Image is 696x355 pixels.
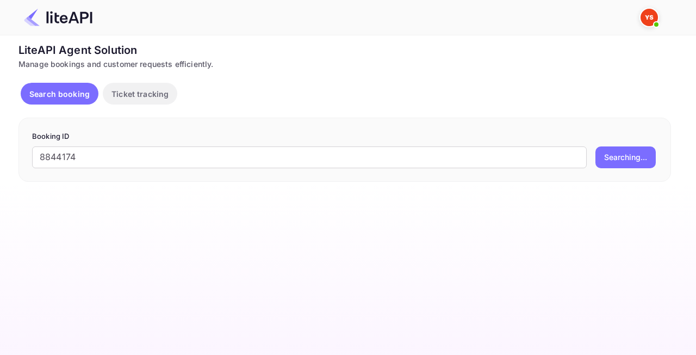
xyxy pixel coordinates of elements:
[24,9,92,26] img: LiteAPI Logo
[32,131,657,142] p: Booking ID
[32,146,587,168] input: Enter Booking ID (e.g., 63782194)
[111,88,169,100] p: Ticket tracking
[641,9,658,26] img: Yandex Support
[29,88,90,100] p: Search booking
[18,42,671,58] div: LiteAPI Agent Solution
[595,146,656,168] button: Searching...
[18,58,671,70] div: Manage bookings and customer requests efficiently.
